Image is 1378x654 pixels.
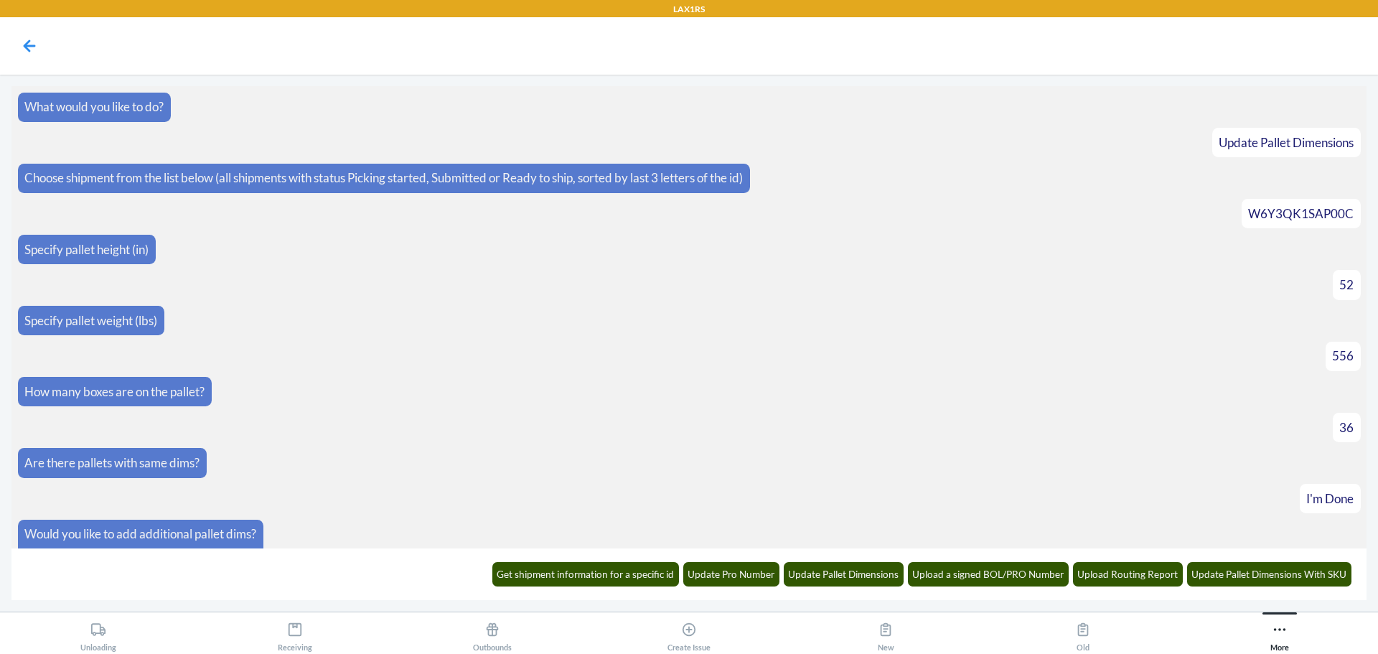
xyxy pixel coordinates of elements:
[24,169,743,187] p: Choose shipment from the list below (all shipments with status Picking started, Submitted or Read...
[24,312,157,330] p: Specify pallet weight (lbs)
[667,616,711,652] div: Create Issue
[1075,616,1091,652] div: Old
[1187,562,1352,587] button: Update Pallet Dimensions With SKU
[1270,616,1289,652] div: More
[24,240,149,259] p: Specify pallet height (in)
[591,612,787,652] button: Create Issue
[197,612,393,652] button: Receiving
[784,562,904,587] button: Update Pallet Dimensions
[80,616,116,652] div: Unloading
[394,612,591,652] button: Outbounds
[1073,562,1184,587] button: Upload Routing Report
[1339,277,1354,292] span: 52
[24,383,205,401] p: How many boxes are on the pallet?
[1181,612,1378,652] button: More
[787,612,984,652] button: New
[683,562,780,587] button: Update Pro Number
[673,3,705,16] p: LAX1RS
[908,562,1069,587] button: Upload a signed BOL/PRO Number
[473,616,512,652] div: Outbounds
[24,454,200,472] p: Are there pallets with same dims?
[1339,420,1354,435] span: 36
[1219,135,1354,150] span: Update Pallet Dimensions
[1332,348,1354,363] span: 556
[878,616,894,652] div: New
[24,525,256,543] p: Would you like to add additional pallet dims?
[1306,491,1354,506] span: I'm Done
[984,612,1181,652] button: Old
[24,98,164,116] p: What would you like to do?
[492,562,680,587] button: Get shipment information for a specific id
[1248,206,1354,221] span: W6Y3QK1SAP00C
[278,616,312,652] div: Receiving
